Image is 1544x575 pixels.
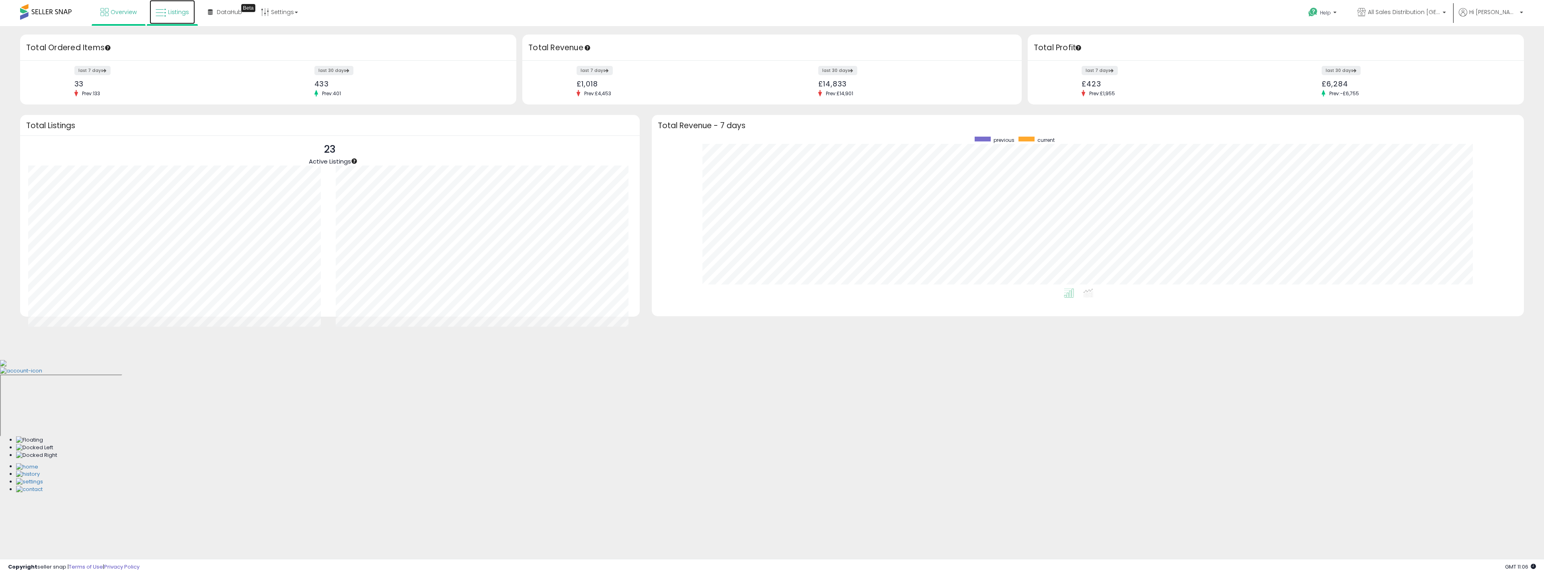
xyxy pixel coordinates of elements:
div: 433 [314,80,503,88]
span: Listings [168,8,189,16]
a: Hi [PERSON_NAME] [1459,8,1523,26]
div: £423 [1082,80,1270,88]
img: Settings [16,478,43,486]
img: Contact [16,486,43,493]
label: last 7 days [1082,66,1118,75]
img: Home [16,463,38,471]
a: Help [1302,1,1345,26]
img: History [16,471,40,478]
h3: Total Listings [26,123,634,129]
p: 23 [309,142,351,157]
div: £6,284 [1322,80,1510,88]
div: Tooltip anchor [241,4,255,12]
span: Help [1320,9,1331,16]
span: All Sales Distribution [GEOGRAPHIC_DATA] [1368,8,1440,16]
h3: Total Revenue - 7 days [658,123,1518,129]
h3: Total Ordered Items [26,42,510,53]
div: £1,018 [577,80,766,88]
label: last 30 days [818,66,857,75]
img: Floating [16,436,43,444]
span: Prev: £1,955 [1085,90,1119,97]
div: £14,833 [818,80,1008,88]
span: Overview [111,8,137,16]
span: Prev: -£6,755 [1325,90,1363,97]
span: Prev: £14,901 [822,90,857,97]
span: Prev: £4,453 [580,90,615,97]
div: Tooltip anchor [104,44,111,51]
img: Docked Right [16,452,57,459]
div: Tooltip anchor [1075,44,1082,51]
span: Hi [PERSON_NAME] [1469,8,1517,16]
div: Tooltip anchor [351,158,358,165]
div: Tooltip anchor [584,44,591,51]
h3: Total Revenue [528,42,1016,53]
span: current [1037,137,1055,143]
span: DataHub [217,8,242,16]
div: 33 [74,80,263,88]
span: Prev: 401 [318,90,345,97]
i: Get Help [1308,7,1318,17]
span: Prev: 133 [78,90,104,97]
label: last 7 days [74,66,111,75]
h3: Total Profit [1034,42,1518,53]
label: last 7 days [577,66,613,75]
label: last 30 days [1322,66,1361,75]
label: last 30 days [314,66,353,75]
img: Docked Left [16,444,53,452]
span: Active Listings [309,157,351,166]
span: previous [994,137,1014,143]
